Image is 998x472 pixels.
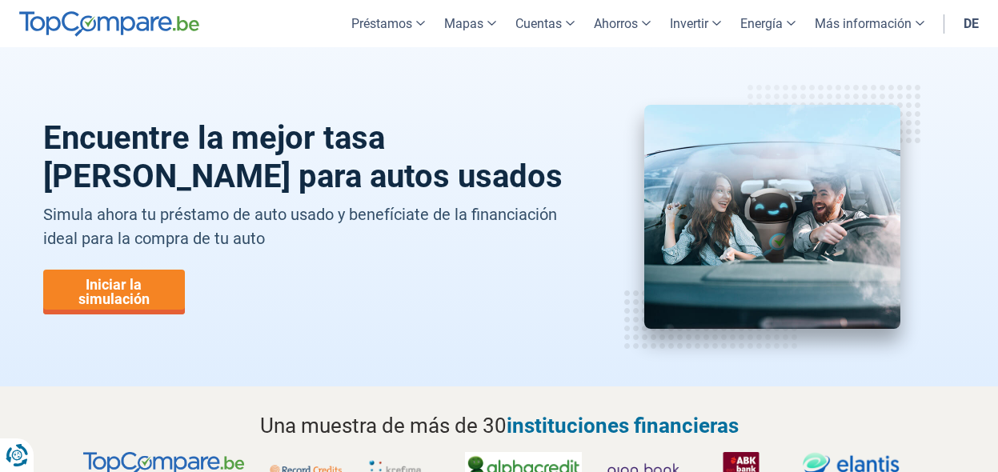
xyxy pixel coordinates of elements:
[351,16,412,31] font: Préstamos
[78,276,150,307] font: Iniciar la simulación
[594,16,638,31] font: Ahorros
[444,16,483,31] font: Mapas
[740,16,783,31] font: Energía
[815,16,912,31] font: Más información
[260,414,507,438] font: Una muestra de más de 30
[43,119,563,195] font: Encuentre la mejor tasa [PERSON_NAME] para autos usados
[644,105,900,329] img: préstamo de auto usado
[43,205,557,248] font: Simula ahora tu préstamo de auto usado y benefíciate de la financiación ideal para la compra de t...
[19,11,199,37] img: Comparar mejor
[670,16,708,31] font: Invertir
[507,414,739,438] font: instituciones financieras
[515,16,562,31] font: Cuentas
[43,270,185,314] a: Iniciar la simulación
[964,16,979,31] font: de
